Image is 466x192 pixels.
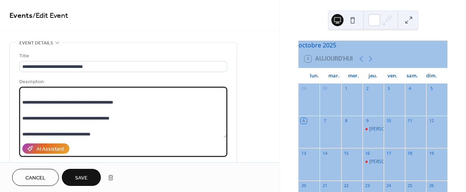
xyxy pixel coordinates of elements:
span: Event details [19,39,53,47]
div: sam. [402,68,422,83]
div: 7 [322,118,328,124]
div: 12 [428,118,434,124]
div: AI Assistant [36,145,64,153]
button: Save [62,169,101,186]
span: Save [75,174,88,182]
div: ven. [383,68,402,83]
div: 29 [301,86,306,91]
div: 11 [407,118,413,124]
div: dim. [422,68,441,83]
div: 6 [301,118,306,124]
div: 3 [386,86,392,91]
div: 5 [428,86,434,91]
div: Description [19,78,226,86]
div: mar. [324,68,344,83]
div: 19 [428,150,434,156]
div: octobre 2025 [298,41,447,50]
div: 8 [344,118,349,124]
span: / Edit Event [33,8,68,23]
div: 20 [301,183,306,189]
div: 21 [322,183,328,189]
button: Cancel [12,169,59,186]
button: AI Assistant [22,143,69,154]
div: 25 [407,183,413,189]
div: 4 [407,86,413,91]
div: Rando du 16 oct à Les Ormes 89 [362,159,384,165]
div: 2 [365,86,370,91]
div: 13 [301,150,306,156]
div: 23 [365,183,370,189]
a: Events [9,8,33,23]
div: 15 [344,150,349,156]
span: Cancel [25,174,46,182]
div: 24 [386,183,392,189]
div: Title [19,52,226,60]
div: 14 [322,150,328,156]
div: 1 [344,86,349,91]
div: jeu. [363,68,383,83]
div: 26 [428,183,434,189]
div: 30 [322,86,328,91]
div: 17 [386,150,392,156]
div: 9 [365,118,370,124]
div: lun. [304,68,324,83]
div: Rando du Jeudi 09 oct à Chuelles [362,126,384,132]
div: 10 [386,118,392,124]
div: mer. [344,68,363,83]
div: 22 [344,183,349,189]
div: 18 [407,150,413,156]
div: 16 [365,150,370,156]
